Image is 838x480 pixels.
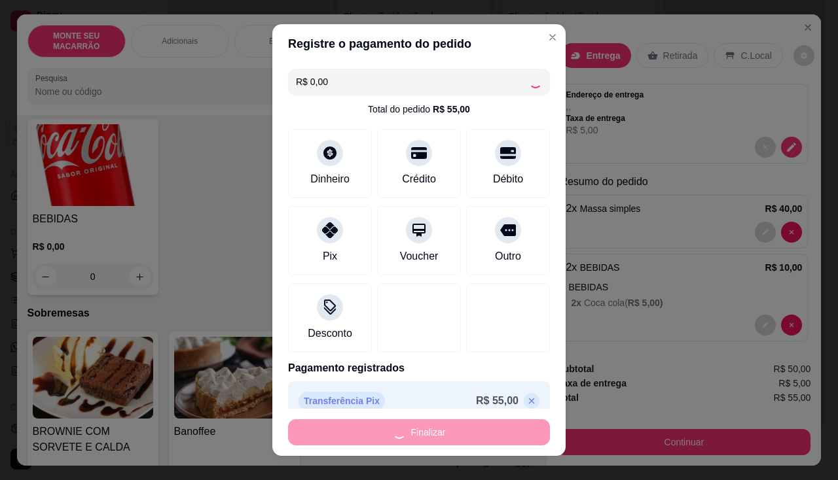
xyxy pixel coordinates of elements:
[296,69,529,95] input: Ex.: hambúrguer de cordeiro
[493,171,523,187] div: Débito
[272,24,566,63] header: Registre o pagamento do pedido
[299,392,385,410] p: Transferência Pix
[433,103,470,116] div: R$ 55,00
[323,249,337,264] div: Pix
[402,171,436,187] div: Crédito
[495,249,521,264] div: Outro
[400,249,439,264] div: Voucher
[476,393,519,409] p: R$ 55,00
[310,171,350,187] div: Dinheiro
[542,27,563,48] button: Close
[529,75,542,88] div: Loading
[288,360,550,376] p: Pagamento registrados
[368,103,470,116] div: Total do pedido
[308,326,352,341] div: Desconto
